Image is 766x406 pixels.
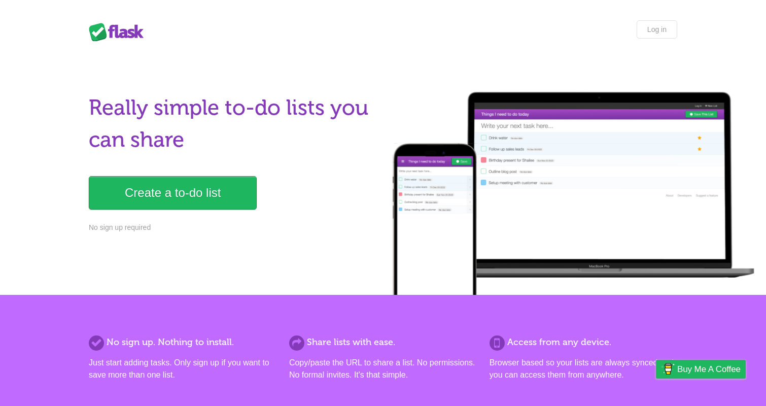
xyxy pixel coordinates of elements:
[490,357,677,381] p: Browser based so your lists are always synced and you can access them from anywhere.
[89,23,150,41] div: Flask Lists
[289,335,477,349] h2: Share lists with ease.
[677,360,741,378] span: Buy me a coffee
[656,360,746,379] a: Buy me a coffee
[637,20,677,39] a: Log in
[289,357,477,381] p: Copy/paste the URL to share a list. No permissions. No formal invites. It's that simple.
[89,92,377,156] h1: Really simple to-do lists you can share
[661,360,675,378] img: Buy me a coffee
[89,176,257,210] a: Create a to-do list
[89,222,377,233] p: No sign up required
[89,357,276,381] p: Just start adding tasks. Only sign up if you want to save more than one list.
[89,335,276,349] h2: No sign up. Nothing to install.
[490,335,677,349] h2: Access from any device.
